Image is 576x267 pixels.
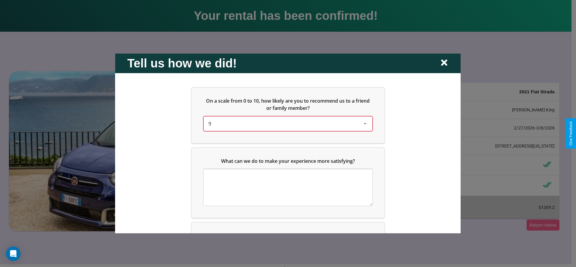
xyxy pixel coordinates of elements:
[569,121,573,146] div: Give Feedback
[127,56,237,70] h2: Tell us how we did!
[204,97,372,111] h5: On a scale from 0 to 10, how likely are you to recommend us to a friend or family member?
[210,232,362,239] span: Which of the following features do you value the most in a vehicle?
[6,247,20,261] div: Open Intercom Messenger
[192,87,384,143] div: On a scale from 0 to 10, how likely are you to recommend us to a friend or family member?
[204,116,372,131] div: On a scale from 0 to 10, how likely are you to recommend us to a friend or family member?
[208,120,211,127] span: 9
[221,157,355,164] span: What can we do to make your experience more satisfying?
[206,97,371,111] span: On a scale from 0 to 10, how likely are you to recommend us to a friend or family member?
